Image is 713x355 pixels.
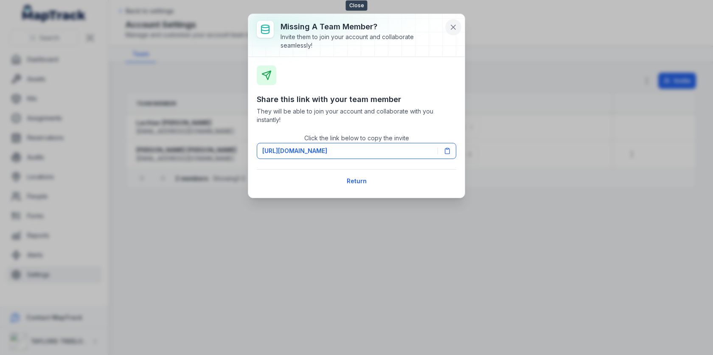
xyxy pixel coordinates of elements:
[257,143,456,159] button: [URL][DOMAIN_NAME]
[262,147,327,155] span: [URL][DOMAIN_NAME]
[257,94,456,105] h3: Share this link with your team member
[281,33,443,50] div: Invite them to join your account and collaborate seamlessly!
[304,134,409,142] span: Click the link below to copy the invite
[346,0,368,11] span: Close
[281,21,443,33] h3: Missing a team member?
[341,173,372,189] button: Return
[257,107,456,124] span: They will be able to join your account and collaborate with you instantly!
